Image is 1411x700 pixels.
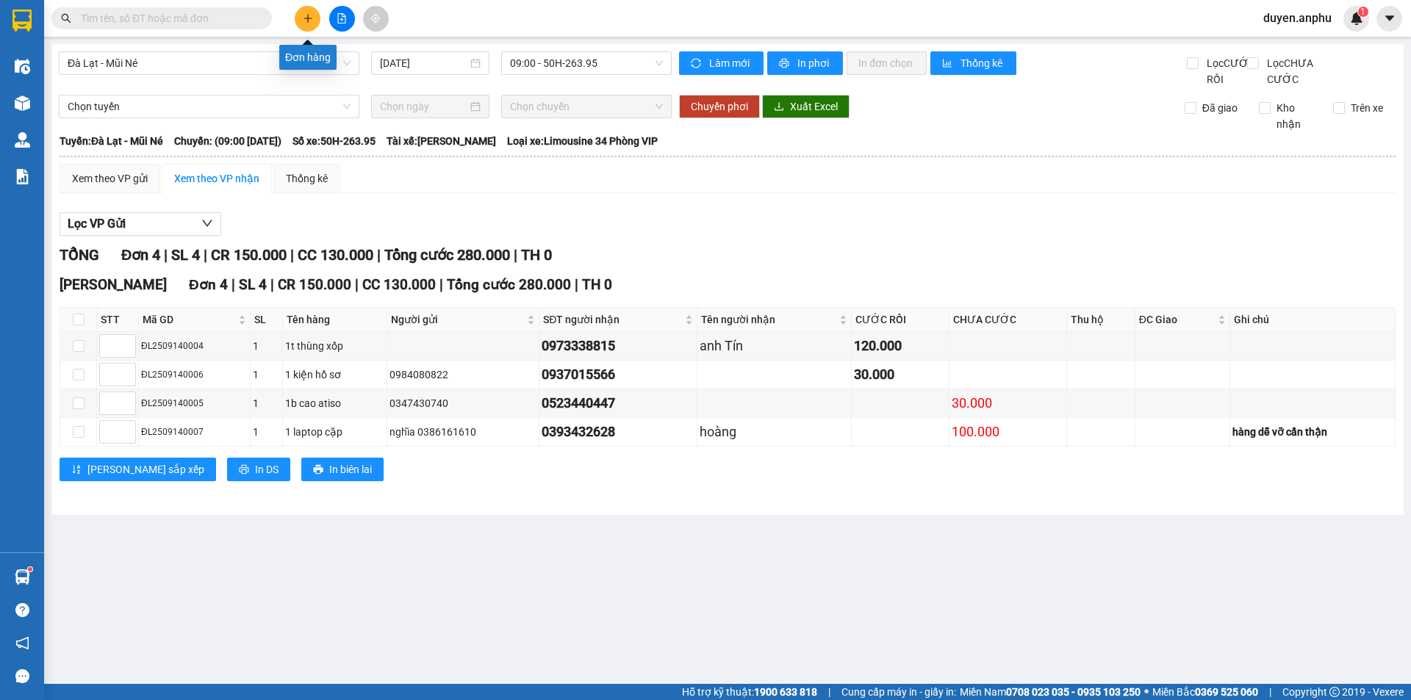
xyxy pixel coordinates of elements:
[362,276,436,293] span: CC 130.000
[1329,687,1340,697] span: copyright
[189,276,228,293] span: Đơn 4
[539,361,697,389] td: 0937015566
[15,59,30,74] img: warehouse-icon
[542,393,694,414] div: 0523440447
[682,684,817,700] span: Hỗ trợ kỹ thuật:
[285,338,384,354] div: 1t thùng xốp
[1376,6,1402,32] button: caret-down
[779,58,791,70] span: printer
[171,246,200,264] span: SL 4
[172,12,207,28] span: Nhận:
[949,308,1067,332] th: CHƯA CƯỚC
[930,51,1016,75] button: bar-chartThống kê
[370,13,381,24] span: aim
[1252,9,1343,27] span: duyen.anphu
[139,361,251,389] td: ĐL2509140006
[174,133,281,149] span: Chuyến: (09:00 [DATE])
[391,311,524,328] span: Người gửi
[60,212,221,236] button: Lọc VP Gửi
[270,276,274,293] span: |
[278,276,351,293] span: CR 150.000
[543,311,682,328] span: SĐT người nhận
[255,461,279,477] span: In DS
[521,246,552,264] span: TH 0
[691,58,703,70] span: sync
[790,98,838,115] span: Xuất Excel
[847,51,927,75] button: In đơn chọn
[15,132,30,148] img: warehouse-icon
[1152,684,1258,700] span: Miền Bắc
[384,246,510,264] span: Tổng cước 280.000
[172,12,290,46] div: [PERSON_NAME]
[15,603,29,617] span: question-circle
[697,418,852,447] td: hoàng
[329,461,372,477] span: In biên lai
[1006,686,1141,698] strong: 0708 023 035 - 0935 103 250
[313,464,323,476] span: printer
[81,10,254,26] input: Tìm tên, số ĐT hoặc mã đơn
[292,133,376,149] span: Số xe: 50H-263.95
[1232,424,1393,440] div: hàng dễ vỡ cẩn thận
[355,276,359,293] span: |
[797,55,831,71] span: In phơi
[539,389,697,418] td: 0523440447
[697,332,852,361] td: anh Tín
[510,95,663,118] span: Chọn chuyến
[774,101,784,113] span: download
[15,169,30,184] img: solution-icon
[68,95,351,118] span: Chọn tuyến
[11,75,164,93] div: 30.000
[15,636,29,650] span: notification
[139,389,251,418] td: ĐL2509140005
[301,458,384,481] button: printerIn biên lai
[679,95,760,118] button: Chuyển phơi
[28,567,32,571] sup: 1
[285,395,384,411] div: 1b cao atiso
[12,10,32,32] img: logo-vxr
[201,217,213,229] span: down
[143,311,235,328] span: Mã GD
[68,52,351,74] span: Đà Lạt - Mũi Né
[15,95,30,111] img: warehouse-icon
[329,6,355,32] button: file-add
[952,393,1064,414] div: 30.000
[363,6,389,32] button: aim
[961,55,1005,71] span: Thống kê
[139,418,251,447] td: ĐL2509140007
[239,276,267,293] span: SL 4
[1383,12,1396,25] span: caret-down
[68,214,126,233] span: Lọc VP Gửi
[253,338,281,354] div: 1
[97,308,139,332] th: STT
[439,276,443,293] span: |
[164,246,168,264] span: |
[701,311,836,328] span: Tên người nhận
[298,246,373,264] span: CC 130.000
[1195,686,1258,698] strong: 0369 525 060
[380,55,467,71] input: 14/09/2025
[389,424,536,440] div: nghĩa 0386161610
[447,276,571,293] span: Tổng cước 280.000
[828,684,830,700] span: |
[679,51,764,75] button: syncLàm mới
[253,424,281,440] div: 1
[1196,100,1243,116] span: Đã giao
[510,52,663,74] span: 09:00 - 50H-263.95
[231,276,235,293] span: |
[1269,684,1271,700] span: |
[754,686,817,698] strong: 1900 633 818
[389,395,536,411] div: 0347430740
[139,332,251,361] td: ĐL2509140004
[1067,308,1135,332] th: Thu hộ
[141,425,248,439] div: ĐL2509140007
[542,422,694,442] div: 0393432628
[1261,55,1337,87] span: Lọc CHƯA CƯỚC
[767,51,843,75] button: printerIn phơi
[841,684,956,700] span: Cung cấp máy in - giấy in:
[854,364,946,385] div: 30.000
[253,367,281,383] div: 1
[387,133,496,149] span: Tài xế: [PERSON_NAME]
[285,367,384,383] div: 1 kiện hồ sơ
[1201,55,1257,87] span: Lọc CƯỚC RỒI
[1360,7,1365,17] span: 1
